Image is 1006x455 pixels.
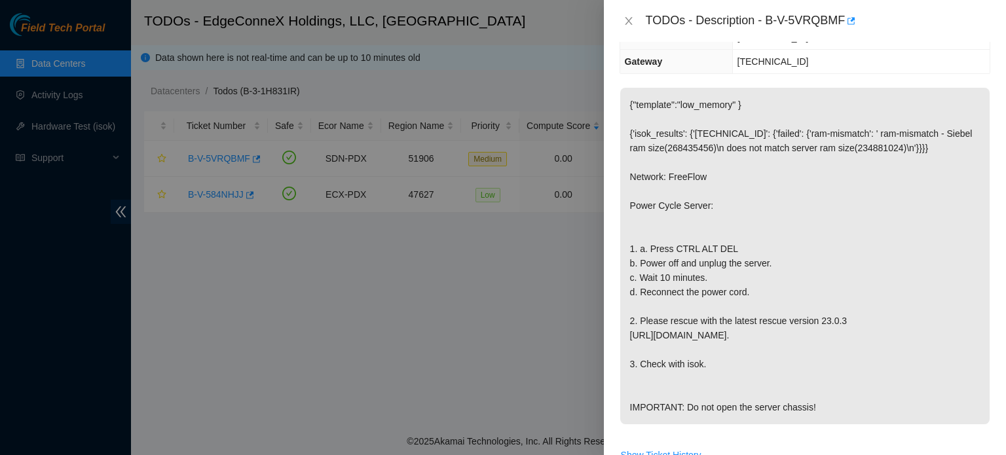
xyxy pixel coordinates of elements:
[620,15,638,27] button: Close
[737,56,809,67] span: [TECHNICAL_ID]
[624,16,634,26] span: close
[620,88,990,424] p: {"template":"low_memory" } {'isok_results': {'[TECHNICAL_ID]': {'failed': {'ram-mismatch': ' ram-...
[646,10,990,31] div: TODOs - Description - B-V-5VRQBMF
[625,56,663,67] span: Gateway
